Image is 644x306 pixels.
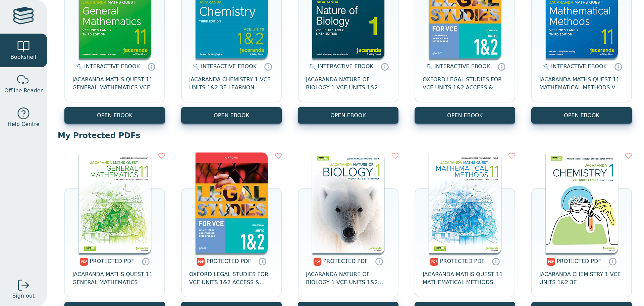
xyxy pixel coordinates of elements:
[531,107,632,124] button: OPEN EBOOK
[312,152,384,253] img: d3571269-9a14-4a55-bc49-8e7cc408f371.jpg
[298,107,398,124] button: OPEN EBOOK
[189,270,274,287] span: OXFORD LEGAL STUDIES FOR VCE UNITS 1&2 ACCESS & JUSTICE 15E
[84,63,140,70] span: INTERACTIVE EBOOK
[434,63,490,70] span: INTERACTIVE EBOOK
[375,257,383,265] a: Protected PDFs cannot be printed, copied or shared. They can be accessed online through Education...
[608,257,616,265] a: Protected PDFs cannot be printed, copied or shared. They can be accessed online through Education...
[64,107,165,124] button: OPEN EBOOK
[547,258,555,266] img: pdf.svg
[557,258,601,264] span: PROTECTED PDF
[90,258,135,264] span: PROTECTED PDF
[424,63,433,71] img: interactive.svg
[546,152,618,253] img: b46bd55f-bf88-4c2e-a261-e2787e06fdfd.jpg
[189,76,274,92] span: JACARANDA CHEMISTRY 1 VCE UNITS 1&2 3E LEARNON
[440,258,485,264] span: PROTECTED PDF
[147,62,155,71] a: Interactive eBooks are accessed online via the publisher’s portal. They contain interactive resou...
[551,63,607,70] span: INTERACTIVE EBOOK
[4,87,43,95] span: Offline Reader
[313,258,322,266] img: pdf.svg
[72,270,157,287] span: JACARANDA MATHS QUEST 11 GENERAL MATHEMATICS
[323,258,368,264] span: PROTECTED PDF
[318,63,373,70] span: INTERACTIVE EBOOK
[264,62,272,71] a: Interactive eBooks are accessed online via the publisher’s portal. They contain interactive resou...
[181,107,282,124] button: OPEN EBOOK
[7,120,39,128] span: Help Centre
[381,62,389,71] a: Interactive eBooks are accessed online via the publisher’s portal. They contain interactive resou...
[423,76,507,92] span: OXFORD LEGAL STUDIES FOR VCE UNITS 1&2 ACCESS & JUSTICE STUDENT OBOOK + ASSESS 15E
[541,63,549,71] img: interactive.svg
[196,152,268,253] img: 2456f1af-1f3c-4518-b6d8-b51dc4ac89f1.jpg
[142,257,150,265] a: Protected PDFs cannot be printed, copied or shared. They can be accessed online through Education...
[74,63,83,71] img: interactive.svg
[423,270,507,287] span: JACARANDA MATHS QUEST 11 MATHEMATICAL METHODS
[191,63,199,71] img: interactive.svg
[80,258,88,266] img: pdf.svg
[207,258,251,264] span: PROTECTED PDF
[430,258,438,266] img: pdf.svg
[58,130,633,140] p: My Protected PDFs
[614,62,622,71] a: Interactive eBooks are accessed online via the publisher’s portal. They contain interactive resou...
[79,152,151,253] img: 1a6f1c81-a31e-4dd0-a93b-a15197c6f690.jpg
[308,63,316,71] img: interactive.svg
[258,257,266,265] a: Protected PDFs cannot be printed, copied or shared. They can be accessed online through Education...
[12,292,35,300] span: Sign out
[539,270,624,287] span: JACARANDA CHEMISTRY 1 VCE UNITS 1&2 3E
[201,63,257,70] span: INTERACTIVE EBOOK
[10,53,37,61] span: Bookshelf
[306,270,390,287] span: JACARANDA NATURE OF BIOLOGY 1 VCE UNITS 1&2 LEARNON 6E (INCL. [GEOGRAPHIC_DATA])
[497,62,505,71] a: Interactive eBooks are accessed online via the publisher’s portal. They contain interactive resou...
[72,76,157,92] span: JACARANDA MATHS QUEST 11 GENERAL MATHEMATICS VCE UNITS 1&2 3E LEARNON
[492,257,500,265] a: Protected PDFs cannot be printed, copied or shared. They can be accessed online through Education...
[415,107,515,124] button: OPEN EBOOK
[306,76,390,92] span: JACARANDA NATURE OF BIOLOGY 1 VCE UNITS 1&2 LEARNON 6E (INCL STUDYON) EBOOK
[429,152,501,253] img: 7d5df96f-a6f2-4f05-9c2a-d28d402b2132.jpg
[539,76,624,92] span: JACARANDA MATHS QUEST 11 MATHEMATICAL METHODS VCE UNITS 1&2 3E LEARNON
[197,258,205,266] img: pdf.svg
